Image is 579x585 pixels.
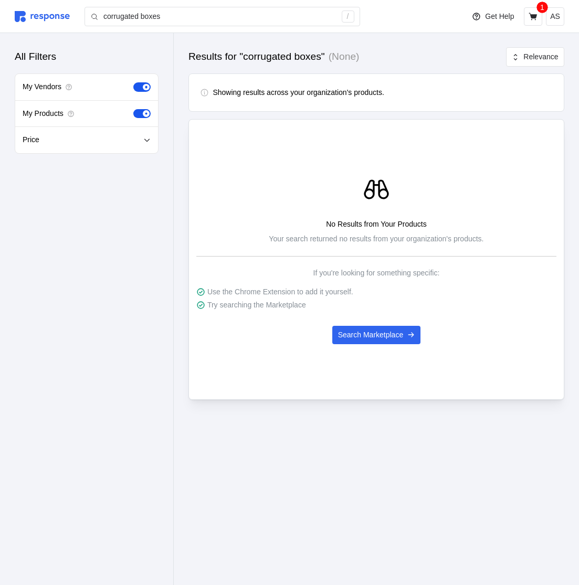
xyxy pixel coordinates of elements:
[188,50,325,64] h3: Results for "corrugated boxes"
[338,329,404,341] p: Search Marketplace
[213,87,384,99] p: Showing results across your organization's products.
[23,108,64,120] p: My Products
[506,47,564,67] button: Relevance
[313,268,440,279] p: If you're looking for something specific:
[15,50,56,64] h3: All Filters
[329,50,360,64] h3: (None)
[23,81,61,93] p: My Vendors
[546,7,564,26] button: AS
[207,300,306,311] p: Try searching the Marketplace
[523,51,558,63] p: Relevance
[207,286,353,298] p: Use the Chrome Extension to add it yourself.
[342,10,354,23] div: /
[540,2,544,13] p: 1
[23,134,39,146] p: Price
[332,326,420,345] button: Search Marketplace
[326,219,426,230] p: No Results from Your Products
[485,11,514,23] p: Get Help
[269,233,483,245] p: Your search returned no results from your organization's products.
[466,7,520,27] button: Get Help
[103,7,336,26] input: Search for a product name or SKU
[550,11,560,23] p: AS
[15,11,70,22] img: svg%3e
